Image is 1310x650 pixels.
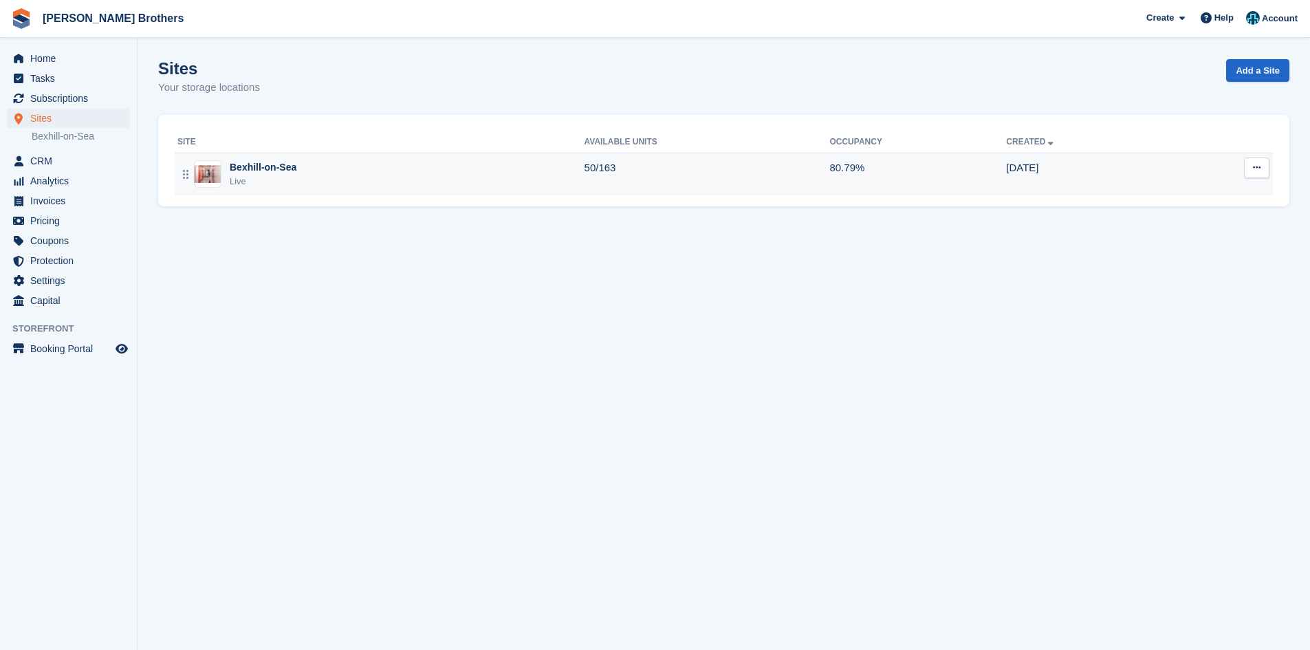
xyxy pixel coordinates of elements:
span: Protection [30,251,113,270]
div: Bexhill-on-Sea [230,160,296,175]
a: menu [7,49,130,68]
a: menu [7,339,130,358]
a: menu [7,231,130,250]
span: Analytics [30,171,113,191]
div: Live [230,175,296,188]
a: Add a Site [1226,59,1289,82]
a: menu [7,89,130,108]
span: Help [1214,11,1234,25]
span: Create [1146,11,1174,25]
a: [PERSON_NAME] Brothers [37,7,189,30]
th: Occupancy [829,131,1006,153]
img: Helen Eldridge [1246,11,1260,25]
img: Image of Bexhill-on-Sea site [195,165,221,183]
th: Available Units [585,131,830,153]
span: Subscriptions [30,89,113,108]
a: Preview store [113,340,130,357]
th: Site [175,131,585,153]
span: Invoices [30,191,113,210]
img: stora-icon-8386f47178a22dfd0bd8f6a31ec36ba5ce8667c1dd55bd0f319d3a0aa187defe.svg [11,8,32,29]
a: menu [7,251,130,270]
span: Pricing [30,211,113,230]
a: menu [7,69,130,88]
td: [DATE] [1006,153,1175,195]
a: menu [7,291,130,310]
a: menu [7,211,130,230]
span: Capital [30,291,113,310]
span: Account [1262,12,1298,25]
p: Your storage locations [158,80,260,96]
td: 50/163 [585,153,830,195]
span: CRM [30,151,113,171]
a: menu [7,271,130,290]
td: 80.79% [829,153,1006,195]
span: Booking Portal [30,339,113,358]
a: Created [1006,137,1056,147]
span: Settings [30,271,113,290]
span: Storefront [12,322,137,336]
span: Home [30,49,113,68]
a: menu [7,151,130,171]
span: Sites [30,109,113,128]
a: menu [7,109,130,128]
span: Tasks [30,69,113,88]
span: Coupons [30,231,113,250]
h1: Sites [158,59,260,78]
a: Bexhill-on-Sea [32,130,130,143]
a: menu [7,191,130,210]
a: menu [7,171,130,191]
